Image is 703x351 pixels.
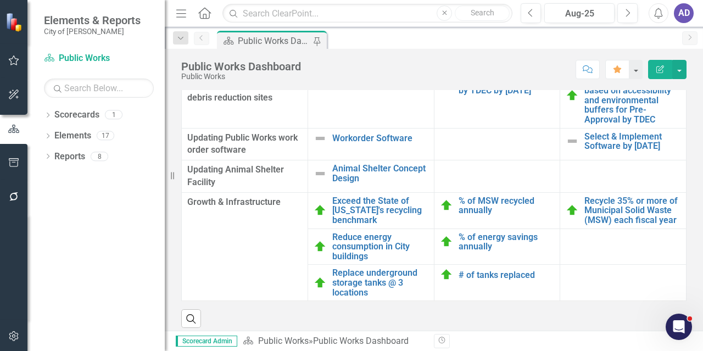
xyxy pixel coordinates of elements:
[5,13,25,32] img: ClearPoint Strategy
[440,268,453,281] img: On Target
[187,196,302,209] span: Growth & Infrastructure
[44,79,154,98] input: Search Below...
[459,232,555,252] a: % of energy savings annually
[332,196,428,225] a: Exceed the State of [US_STATE]'s recycling benchmark
[332,164,428,183] a: Animal Shelter Concept Design
[434,229,560,265] td: Double-Click to Edit Right Click for Context Menu
[314,167,327,180] img: Not Defined
[314,204,327,217] img: On Target
[313,336,409,346] div: Public Works Dashboard
[44,27,141,36] small: City of [PERSON_NAME]
[332,232,428,261] a: Reduce energy consumption in City buildings
[314,276,327,289] img: On Target
[308,160,434,193] td: Double-Click to Edit Right Click for Context Menu
[332,133,428,143] a: Workorder Software
[434,63,560,128] td: Double-Click to Edit Right Click for Context Menu
[187,132,302,157] span: Updating Public Works work order software
[560,192,687,229] td: Double-Click to Edit Right Click for Context Menu
[566,204,579,217] img: On Target
[238,34,310,48] div: Public Works Dashboard
[544,3,615,23] button: Aug-25
[584,132,680,151] a: Select & Implement Software by [DATE]
[440,235,453,248] img: On Target
[308,128,434,160] td: Double-Click to Edit Right Click for Context Menu
[182,192,308,300] td: Double-Click to Edit
[243,335,426,348] div: »
[97,131,114,141] div: 17
[434,192,560,229] td: Double-Click to Edit Right Click for Context Menu
[314,240,327,253] img: On Target
[566,135,579,148] img: Not Defined
[471,8,494,17] span: Search
[560,128,687,160] td: Double-Click to Edit Right Click for Context Menu
[584,196,680,225] a: Recycle 35% or more of Municipal Solid Waste (MSW) each fiscal year
[105,110,122,120] div: 1
[181,60,301,73] div: Public Works Dashboard
[222,4,512,23] input: Search ClearPoint...
[584,66,680,125] a: Use GIS to identify three candidate sites based on accessibility and environmental buffers for Pr...
[176,336,237,347] span: Scorecard Admin
[54,151,85,163] a: Reports
[548,7,611,20] div: Aug-25
[182,63,308,128] td: Double-Click to Edit
[566,89,579,102] img: On Target
[181,73,301,81] div: Public Works
[459,196,555,215] a: % of MSW recycled annually
[674,3,694,23] button: AD
[54,109,99,121] a: Scorecards
[666,314,692,340] iframe: Intercom live chat
[91,152,108,161] div: 8
[182,160,308,193] td: Double-Click to Edit
[187,164,302,189] span: Updating Animal Shelter Facility
[332,268,428,297] a: Replace underground storage tanks @ 3 locations
[54,130,91,142] a: Elements
[459,66,555,96] a: Have three temporary debris sites approved by TDEC by [DATE]
[459,270,555,280] a: # of tanks replaced
[560,63,687,128] td: Double-Click to Edit Right Click for Context Menu
[455,5,510,21] button: Search
[440,199,453,212] img: On Target
[308,229,434,265] td: Double-Click to Edit Right Click for Context Menu
[258,336,309,346] a: Public Works
[182,128,308,160] td: Double-Click to Edit
[44,52,154,65] a: Public Works
[308,265,434,301] td: Double-Click to Edit Right Click for Context Menu
[44,14,141,27] span: Elements & Reports
[308,192,434,229] td: Double-Click to Edit Right Click for Context Menu
[314,132,327,145] img: Not Defined
[308,63,434,128] td: Double-Click to Edit Right Click for Context Menu
[434,265,560,301] td: Double-Click to Edit Right Click for Context Menu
